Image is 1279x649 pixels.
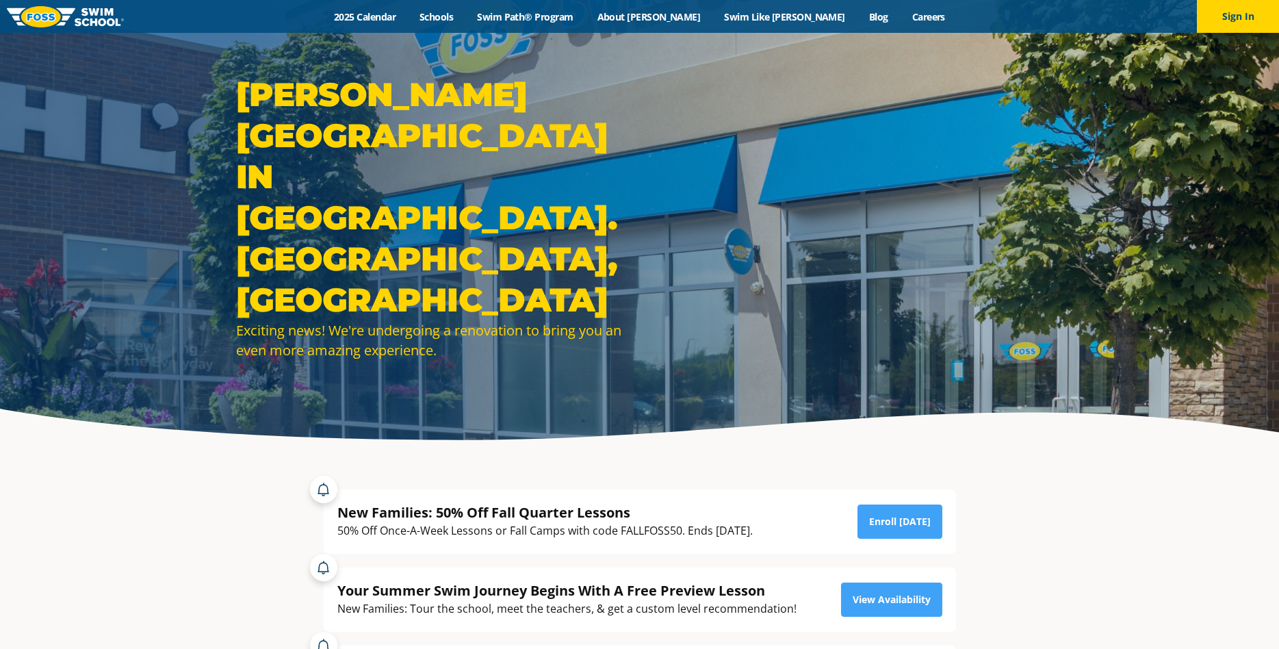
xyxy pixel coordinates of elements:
a: 2025 Calendar [322,10,408,23]
div: Your Summer Swim Journey Begins With A Free Preview Lesson [337,581,797,600]
a: Enroll [DATE] [857,505,942,539]
a: Careers [900,10,957,23]
a: Schools [408,10,465,23]
a: Swim Path® Program [465,10,585,23]
div: New Families: Tour the school, meet the teachers, & get a custom level recommendation! [337,600,797,618]
a: Blog [857,10,900,23]
a: About [PERSON_NAME] [585,10,712,23]
div: Exciting news! We're undergoing a renovation to bring you an even more amazing experience. [236,320,633,360]
a: View Availability [841,583,942,617]
a: Swim Like [PERSON_NAME] [712,10,857,23]
h1: [PERSON_NAME][GEOGRAPHIC_DATA] IN [GEOGRAPHIC_DATA]. [GEOGRAPHIC_DATA], [GEOGRAPHIC_DATA] [236,74,633,320]
div: New Families: 50% Off Fall Quarter Lessons [337,503,753,522]
img: FOSS Swim School Logo [7,6,124,27]
div: 50% Off Once-A-Week Lessons or Fall Camps with code FALLFOSS50. Ends [DATE]. [337,522,753,540]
